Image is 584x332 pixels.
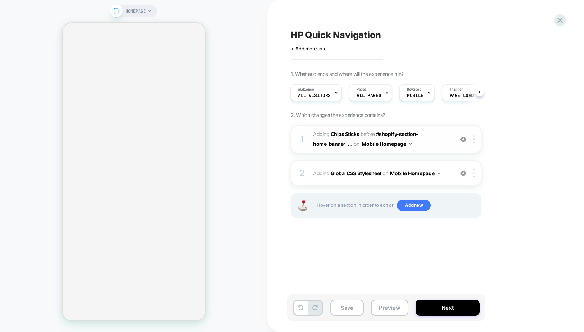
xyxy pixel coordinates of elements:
button: Mobile Homepage [362,138,412,149]
span: 2. Which changes the experience contains? [291,112,385,118]
span: MOBILE [407,93,423,98]
img: down arrow [409,143,412,145]
span: BEFORE [361,131,375,137]
span: on [382,169,388,178]
button: Save [330,300,364,316]
img: down arrow [438,172,440,174]
span: Add new [397,200,431,211]
img: crossed eye [460,170,466,176]
img: close [473,169,475,177]
div: 2 [299,166,306,180]
span: 1. What audience and where will the experience run? [291,71,403,77]
span: Adding [313,168,450,178]
button: Preview [371,300,408,316]
span: Trigger [449,87,463,92]
button: Next [416,300,480,316]
span: Pages [357,87,367,92]
span: Audience [298,87,314,92]
div: 1 [299,132,306,146]
button: Mobile Homepage [390,168,440,178]
span: HP Quick Navigation [291,29,381,40]
span: ALL PAGES [357,93,381,98]
img: Joystick [295,200,309,211]
span: + Add more info [291,46,327,51]
img: close [473,135,475,143]
span: Devices [407,87,421,92]
span: on [354,139,359,148]
span: Page Load [449,93,474,98]
img: crossed eye [460,136,466,142]
span: Adding [313,131,359,137]
span: All Visitors [298,93,331,98]
b: Chips Sticks [331,131,359,137]
b: Global CSS Stylesheet [331,170,381,176]
span: HOMEPAGE [126,5,146,17]
span: Hover on a section in order to edit or [317,200,477,211]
